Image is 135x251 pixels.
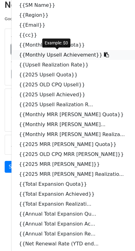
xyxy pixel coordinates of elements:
[104,221,135,251] iframe: Chat Widget
[104,221,135,251] div: Tiện ích trò chuyện
[42,39,70,48] div: Example: $0
[5,16,63,21] small: Google Sheet:
[5,161,25,173] a: Send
